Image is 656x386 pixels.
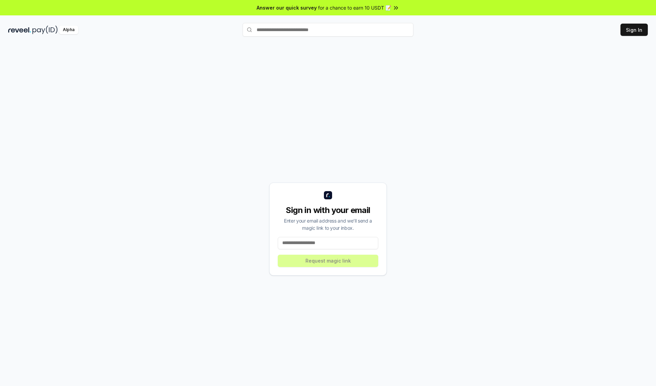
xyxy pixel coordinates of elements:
span: for a chance to earn 10 USDT 📝 [318,4,391,11]
div: Sign in with your email [278,205,378,216]
span: Answer our quick survey [257,4,317,11]
button: Sign In [620,24,648,36]
img: reveel_dark [8,26,31,34]
div: Enter your email address and we’ll send a magic link to your inbox. [278,217,378,231]
div: Alpha [59,26,78,34]
img: logo_small [324,191,332,199]
img: pay_id [32,26,58,34]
